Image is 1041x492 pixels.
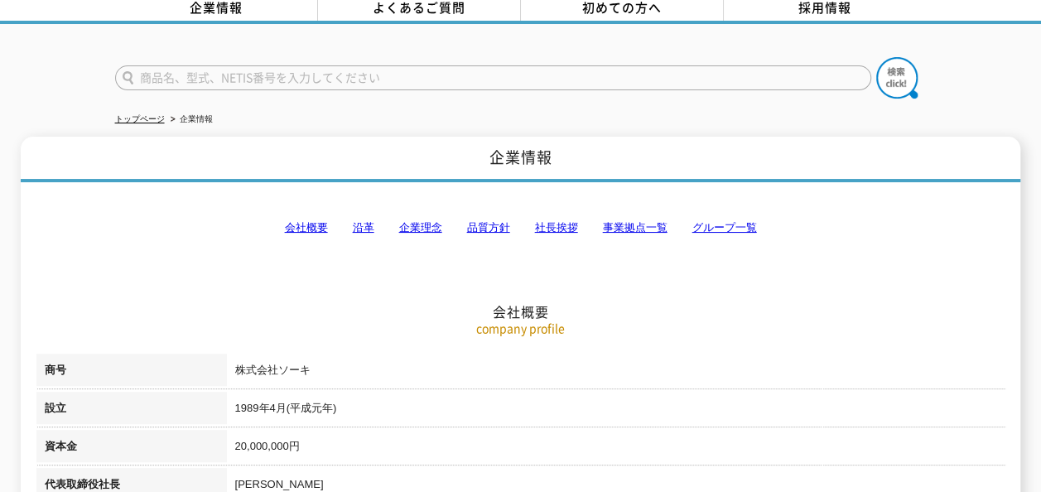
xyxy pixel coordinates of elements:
a: トップページ [115,114,165,123]
li: 企業情報 [167,111,213,128]
a: 事業拠点一覧 [603,221,667,234]
a: 沿革 [353,221,374,234]
img: btn_search.png [876,57,918,99]
th: 設立 [36,392,227,430]
a: グループ一覧 [692,221,757,234]
h2: 会社概要 [36,137,1005,321]
th: 商号 [36,354,227,392]
a: 会社概要 [285,221,328,234]
td: 20,000,000円 [227,430,1005,468]
a: 企業理念 [399,221,442,234]
input: 商品名、型式、NETIS番号を入力してください [115,65,871,90]
td: 株式会社ソーキ [227,354,1005,392]
a: 社長挨拶 [535,221,578,234]
th: 資本金 [36,430,227,468]
p: company profile [36,320,1005,337]
h1: 企業情報 [21,137,1020,182]
td: 1989年4月(平成元年) [227,392,1005,430]
a: 品質方針 [467,221,510,234]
